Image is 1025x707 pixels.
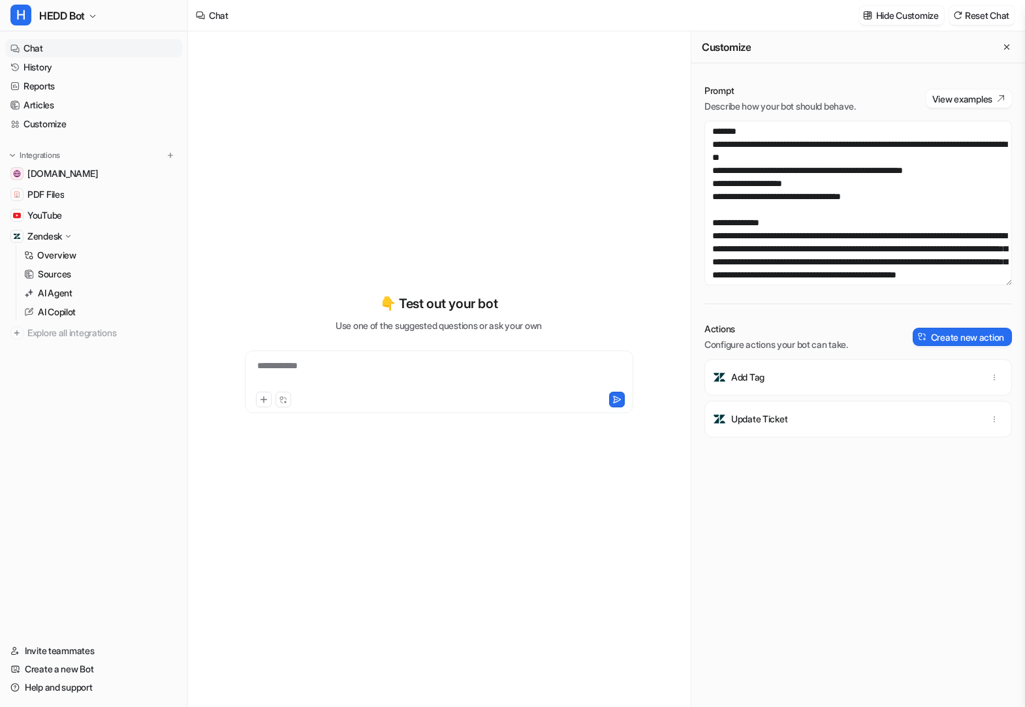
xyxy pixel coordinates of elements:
p: Add Tag [731,371,765,384]
a: hedd.audio[DOMAIN_NAME] [5,165,182,183]
a: Explore all integrations [5,324,182,342]
p: AI Agent [38,287,72,300]
a: Help and support [5,678,182,697]
p: AI Copilot [38,306,76,319]
p: Hide Customize [876,8,939,22]
img: expand menu [8,151,17,160]
p: Use one of the suggested questions or ask your own [336,319,542,332]
p: 👇 Test out your bot [380,294,497,313]
a: AI Agent [19,284,182,302]
a: AI Copilot [19,303,182,321]
img: create-action-icon.svg [918,332,927,341]
a: Articles [5,96,182,114]
span: [DOMAIN_NAME] [27,167,98,180]
button: Close flyout [999,39,1015,55]
p: Overview [37,249,76,262]
a: Sources [19,265,182,283]
img: reset [953,10,962,20]
img: customize [863,10,872,20]
img: hedd.audio [13,170,21,178]
span: H [10,5,31,25]
a: YouTubeYouTube [5,206,182,225]
a: Invite teammates [5,642,182,660]
a: Reports [5,77,182,95]
img: menu_add.svg [166,151,175,160]
img: Update Ticket icon [713,413,726,426]
p: Configure actions your bot can take. [704,338,848,351]
p: Prompt [704,84,856,97]
a: History [5,58,182,76]
a: Create a new Bot [5,660,182,678]
button: Reset Chat [949,6,1015,25]
a: Overview [19,246,182,264]
p: Update Ticket [731,413,787,426]
img: Add Tag icon [713,371,726,384]
img: explore all integrations [10,326,24,339]
span: YouTube [27,209,62,222]
span: HEDD Bot [39,7,85,25]
p: Describe how your bot should behave. [704,100,856,113]
p: Integrations [20,150,60,161]
p: Sources [38,268,71,281]
img: YouTube [13,212,21,219]
button: View examples [926,89,1012,108]
a: Customize [5,115,182,133]
img: PDF Files [13,191,21,198]
a: Chat [5,39,182,57]
h2: Customize [702,40,751,54]
div: Chat [209,8,229,22]
a: PDF FilesPDF Files [5,185,182,204]
p: Actions [704,322,848,336]
span: PDF Files [27,188,64,201]
img: Zendesk [13,232,21,240]
button: Create new action [913,328,1012,346]
p: Zendesk [27,230,62,243]
span: Explore all integrations [27,322,177,343]
button: Integrations [5,149,64,162]
button: Hide Customize [859,6,944,25]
